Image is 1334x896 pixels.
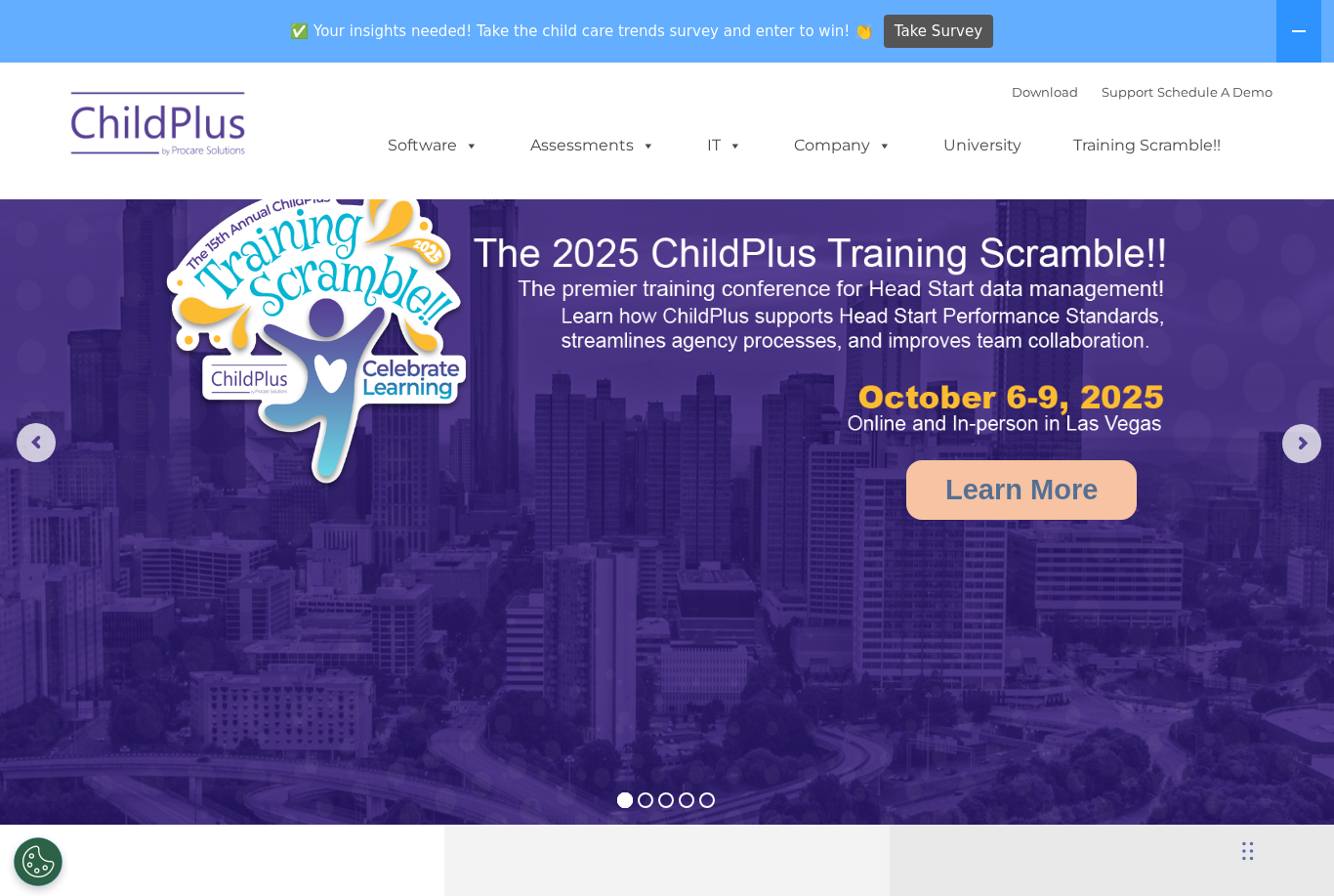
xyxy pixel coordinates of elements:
img: ChildPlus by Procare Solutions [62,78,257,176]
a: IT [688,126,762,165]
a: Assessments [511,126,675,165]
a: Company [774,126,911,165]
span: Take Survey [895,15,982,49]
a: Download [1012,84,1078,100]
div: Drag [1242,822,1254,880]
a: University [924,126,1041,165]
span: Last name [271,129,331,144]
iframe: Chat Widget [1005,685,1334,896]
span: ✅ Your insights needed! Take the child care trends survey and enter to win! 👏 [283,13,881,51]
a: Schedule A Demo [1157,84,1272,100]
span: Phone number [271,209,354,224]
a: Training Scramble!! [1054,126,1240,165]
font: | [1012,84,1272,100]
a: Learn More [906,460,1137,520]
a: Software [368,126,498,165]
a: Take Survey [884,15,994,49]
button: Cookies Settings [14,837,63,886]
a: Support [1102,84,1153,100]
